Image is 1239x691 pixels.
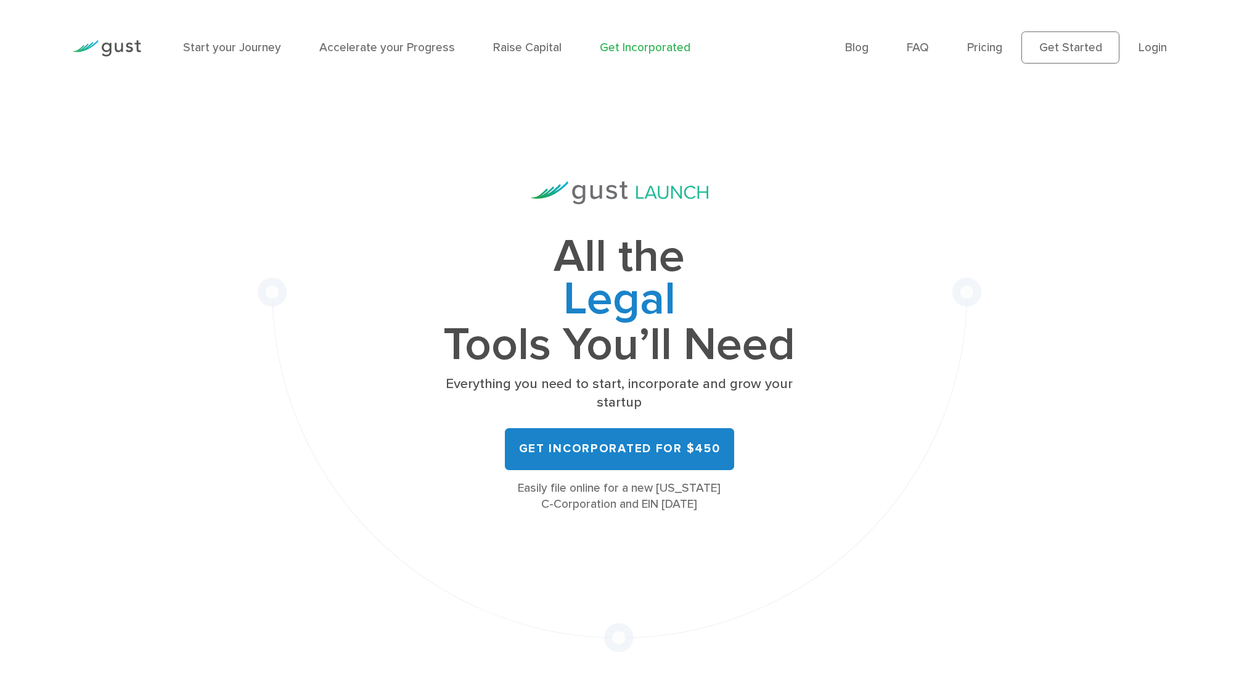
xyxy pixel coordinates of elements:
[422,278,817,325] span: Legal
[600,41,690,54] a: Get Incorporated
[505,428,734,470] a: Get Incorporated for $450
[967,41,1002,54] a: Pricing
[319,41,455,54] a: Accelerate your Progress
[493,41,562,54] a: Raise Capital
[422,375,817,412] p: Everything you need to start, incorporate and grow your startup
[183,41,281,54] a: Start your Journey
[845,41,869,54] a: Blog
[531,181,708,204] img: Gust Launch Logo
[907,41,929,54] a: FAQ
[1021,31,1120,63] a: Get Started
[422,236,817,366] h1: All the Tools You’ll Need
[1139,41,1167,54] a: Login
[72,40,141,57] img: Gust Logo
[422,481,817,512] div: Easily file online for a new [US_STATE] C-Corporation and EIN [DATE]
